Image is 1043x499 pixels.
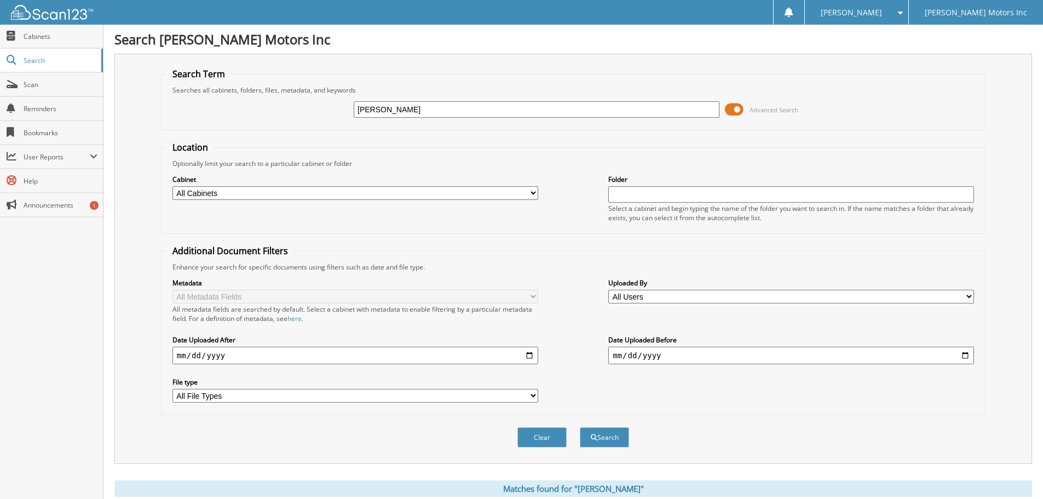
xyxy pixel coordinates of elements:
[172,377,538,387] label: File type
[172,175,538,184] label: Cabinet
[24,200,97,210] span: Announcements
[167,159,979,168] div: Optionally limit your search to a particular cabinet or folder
[172,305,538,323] div: All metadata fields are searched by default. Select a cabinet with metadata to enable filtering b...
[167,85,979,95] div: Searches all cabinets, folders, files, metadata, and keywords
[24,56,96,65] span: Search
[24,104,97,113] span: Reminders
[517,427,567,448] button: Clear
[287,314,302,323] a: here
[821,9,882,16] span: [PERSON_NAME]
[580,427,629,448] button: Search
[608,335,974,345] label: Date Uploaded Before
[172,347,538,364] input: start
[114,30,1032,48] h1: Search [PERSON_NAME] Motors Inc
[172,278,538,288] label: Metadata
[608,204,974,222] div: Select a cabinet and begin typing the name of the folder you want to search in. If the name match...
[925,9,1027,16] span: [PERSON_NAME] Motors Inc
[24,128,97,137] span: Bookmarks
[24,80,97,89] span: Scan
[11,5,93,20] img: scan123-logo-white.svg
[608,347,974,364] input: end
[167,68,231,80] legend: Search Term
[172,335,538,345] label: Date Uploaded After
[114,480,1032,497] div: Matches found for "[PERSON_NAME]"
[167,141,214,153] legend: Location
[608,278,974,288] label: Uploaded By
[750,106,798,114] span: Advanced Search
[167,262,979,272] div: Enhance your search for specific documents using filters such as date and file type.
[24,152,90,162] span: User Reports
[608,175,974,184] label: Folder
[90,201,99,210] div: 1
[167,245,293,257] legend: Additional Document Filters
[24,176,97,186] span: Help
[24,32,97,41] span: Cabinets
